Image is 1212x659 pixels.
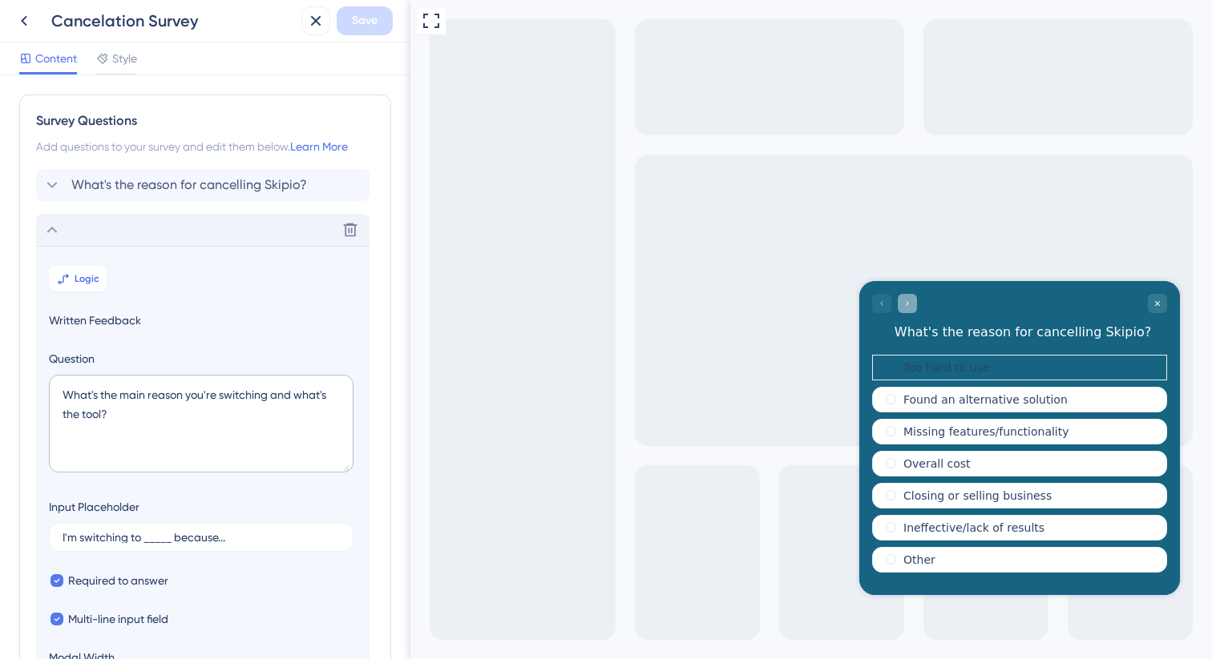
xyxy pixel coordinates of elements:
[75,272,99,285] span: Logic
[290,140,348,153] a: Learn More
[49,311,357,330] span: Written Feedback
[68,609,168,629] span: Multi-line input field
[352,11,378,30] span: Save
[36,111,374,131] div: Survey Questions
[49,375,353,472] textarea: What's the main reason you're switching and what's the tool?
[449,281,770,595] iframe: UserGuiding Survey
[49,497,139,516] div: Input Placeholder
[49,266,107,291] button: Logic
[71,175,307,195] span: What's the reason for cancelling Skipio?
[68,571,168,590] span: Required to answer
[49,349,357,368] label: Question
[36,137,374,156] div: Add questions to your survey and edit them below.
[51,10,295,32] div: Cancelation Survey
[337,6,393,35] button: Save
[112,49,137,68] span: Style
[63,532,340,543] input: Type a placeholder
[35,49,77,68] span: Content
